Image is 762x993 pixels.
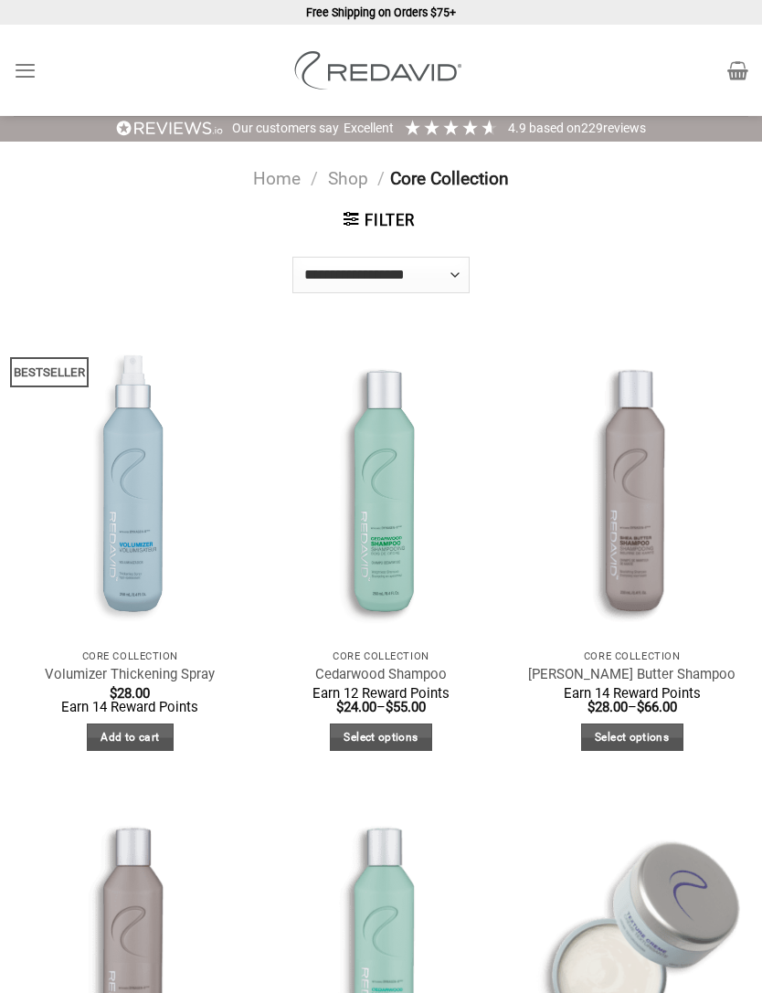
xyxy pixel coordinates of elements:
a: Filter [344,210,415,230]
span: $ [336,699,344,715]
a: Shop [328,168,368,189]
a: Cedarwood Shampoo [264,330,497,640]
div: Our customers say [232,120,339,138]
span: $ [386,699,393,715]
span: $ [637,699,644,715]
span: – [273,687,488,714]
span: reviews [603,121,646,135]
select: Shop order [292,257,470,293]
bdi: 24.00 [336,699,376,715]
p: Core Collection [524,650,739,662]
span: – [524,687,739,714]
span: / [377,168,385,189]
span: Earn 14 Reward Points [61,699,198,715]
a: Add to cart: “Volumizer Thickening Spray” [87,724,174,752]
a: Home [253,168,301,189]
span: 229 [581,121,603,135]
span: 4.9 [508,121,529,135]
bdi: 28.00 [587,699,628,715]
div: 4.91 Stars [403,118,499,137]
img: REDAVID Salon Products | United States [290,51,472,90]
p: Core Collection [273,650,488,662]
a: Cedarwood Shampoo [315,666,447,683]
span: Based on [529,121,581,135]
nav: Core Collection [14,165,748,194]
a: [PERSON_NAME] Butter Shampoo [528,666,736,683]
a: Select options for “Cedarwood Shampoo” [330,724,432,752]
bdi: 28.00 [110,685,150,702]
img: REDAVID Shea Butter Shampoo [515,330,748,640]
bdi: 55.00 [386,699,426,715]
a: Volumizer Thickening Spray [14,330,247,640]
span: Earn 12 Reward Points [312,685,450,702]
strong: Free Shipping on Orders $75+ [306,5,456,19]
span: Earn 14 Reward Points [564,685,701,702]
div: Excellent [344,120,394,138]
img: REDAVID Cedarwood Shampoo - 1 [264,330,497,640]
strong: Filter [365,212,415,229]
a: Shea Butter Shampoo [515,330,748,640]
span: $ [110,685,117,702]
bdi: 66.00 [637,699,677,715]
a: Menu [14,48,37,93]
p: Core Collection [23,650,238,662]
a: Select options for “Shea Butter Shampoo” [581,724,683,752]
img: REVIEWS.io [116,120,224,137]
span: $ [587,699,595,715]
a: Volumizer Thickening Spray [45,666,215,683]
span: / [311,168,318,189]
img: REDAVID Volumizer Thickening Spray - 1 1 [14,330,247,640]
